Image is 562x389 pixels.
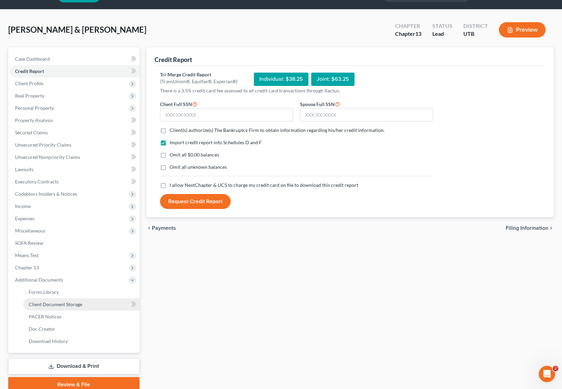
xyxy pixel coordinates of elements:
div: Chapter [395,22,421,30]
div: (TransUnion®, Equifax®, Experian®) [160,78,237,85]
button: chevron_left Payments [146,225,176,231]
a: Download History [23,335,140,347]
a: Case Dashboard [10,53,140,65]
a: Executory Contracts [10,176,140,188]
span: PACER Notices [29,314,61,319]
div: Lead [432,30,452,38]
span: Case Dashboard [15,56,50,62]
span: Chapter 13 [15,265,39,270]
span: Doc Creator [29,326,55,332]
span: 2 [553,366,558,371]
span: Client Full SSN [160,101,192,107]
a: Client Document Storage [23,298,140,311]
span: 13 [415,30,421,37]
button: Filing Information chevron_right [506,225,554,231]
a: SOFA Review [10,237,140,249]
span: Secured Claims [15,130,48,135]
div: Tri-Merge Credit Report [160,71,237,78]
span: Unsecured Nonpriority Claims [15,154,80,160]
i: chevron_right [548,225,554,231]
div: Credit Report [155,56,192,64]
span: I allow NextChapter & UCS to charge my credit card on file to download this credit report [170,182,358,188]
span: Additional Documents [15,277,63,283]
a: Unsecured Priority Claims [10,139,140,151]
iframe: Intercom live chat [539,366,555,382]
span: [PERSON_NAME] & [PERSON_NAME] [8,25,146,34]
span: Client Profile [15,80,43,86]
span: Real Property [15,93,44,99]
div: Individual: $38.25 [254,73,308,86]
a: Lawsuits [10,163,140,176]
p: There is a 3.5% credit card fee assessed to all credit card transactions through Xactus. [160,87,433,94]
span: Download History [29,338,68,344]
div: Status [432,22,452,30]
button: Request Credit Report [160,194,231,209]
span: Executory Contracts [15,179,59,184]
span: Income [15,203,31,209]
span: Spouse Full SSN [300,101,335,107]
span: Miscellaneous [15,228,45,234]
input: XXX-XX-XXXX [300,108,433,122]
input: XXX-XX-XXXX [160,108,293,122]
a: Property Analysis [10,114,140,126]
span: Property Analysis [15,117,53,123]
span: Forms Library [29,289,59,295]
a: Unsecured Nonpriority Claims [10,151,140,163]
a: Download & Print [8,358,140,374]
span: Unsecured Priority Claims [15,142,71,148]
span: SOFA Review [15,240,43,246]
a: Credit Report [10,65,140,77]
span: Expenses [15,215,34,221]
span: Filing Information [506,225,548,231]
div: UTB [463,30,488,38]
a: Forms Library [23,286,140,298]
a: Doc Creator [23,323,140,335]
a: Secured Claims [10,126,140,139]
span: Import credit report into Schedules D and F [170,139,262,145]
span: Omit all unknown balances [170,164,227,170]
div: District [463,22,488,30]
span: Codebtors Insiders & Notices [15,191,77,197]
span: Credit Report [15,68,44,74]
span: Payments [152,225,176,231]
span: Means Test [15,252,39,258]
div: Chapter [395,30,421,38]
button: Preview [499,22,546,38]
div: Joint: $63.25 [311,73,355,86]
i: chevron_left [146,225,152,231]
a: PACER Notices [23,311,140,323]
span: Client(s) authorize(s) The Bankruptcy Firm to obtain information regarding his/her credit informa... [170,127,385,133]
span: Omit all $0.00 balances [170,152,219,158]
span: Client Document Storage [29,301,82,307]
span: Personal Property [15,105,54,111]
span: Lawsuits [15,166,33,172]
